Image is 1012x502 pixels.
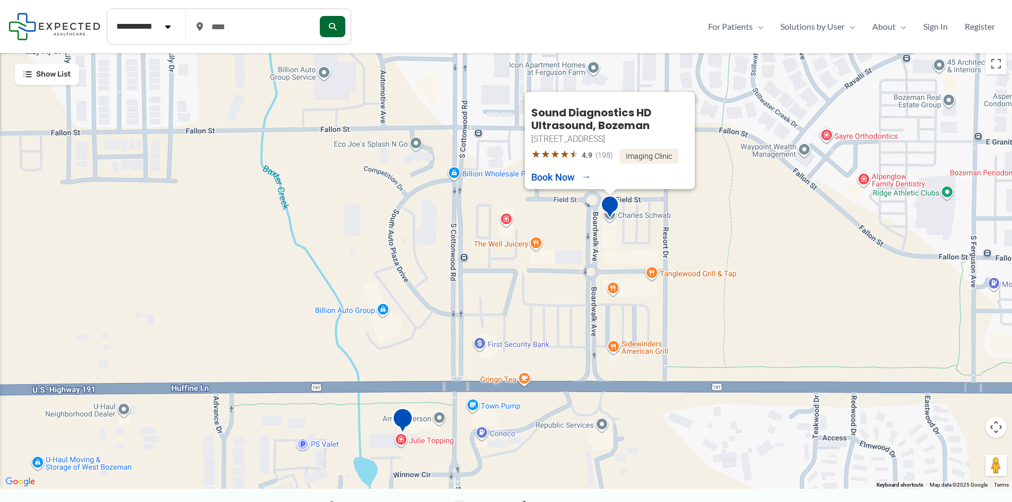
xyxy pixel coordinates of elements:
[923,19,948,35] span: Sign In
[569,148,579,160] span: ★
[965,19,995,35] span: Register
[619,149,678,164] div: Imaging Clinic
[8,13,100,40] img: Expected Healthcare Logo - side, dark font, small
[877,481,923,489] button: Keyboard shortcuts
[708,19,753,35] span: For Patients
[596,151,613,159] span: (198)
[531,135,688,143] div: [STREET_ADDRESS]
[985,416,1007,438] button: Map camera controls
[700,19,772,35] a: For PatientsMenu Toggle
[896,19,906,35] span: Menu Toggle
[531,171,591,183] a: Book Now
[3,475,38,489] img: Google
[772,19,864,35] a: Solutions by UserMenu Toggle
[3,475,38,489] a: Open this area in Google Maps (opens a new window)
[994,482,1009,488] a: Terms (opens in new tab)
[541,148,550,160] span: ★
[864,19,915,35] a: AboutMenu Toggle
[872,19,896,35] span: About
[15,64,79,85] button: Show List
[550,148,560,160] span: ★
[985,53,1007,74] button: Toggle fullscreen view
[780,19,845,35] span: Solutions by User
[845,19,855,35] span: Menu Toggle
[985,455,1007,476] button: Drag Pegman onto the map to open Street View
[915,19,956,35] a: Sign In
[531,148,541,160] span: ★
[388,403,418,441] div: Advanced Medical Imaging Cottonwood Clinic
[23,70,32,79] img: List
[956,19,1004,35] a: Register
[560,148,569,160] span: ★
[531,105,651,133] a: Sound Diagnostics HD Ultrasound, Bozeman
[930,482,988,488] span: Map data ©2025 Google
[753,19,763,35] span: Menu Toggle
[596,191,624,226] div: Sound Diagnostics HD Ultrasound, Bozeman
[582,151,592,159] span: 4.9
[36,70,71,79] span: Show List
